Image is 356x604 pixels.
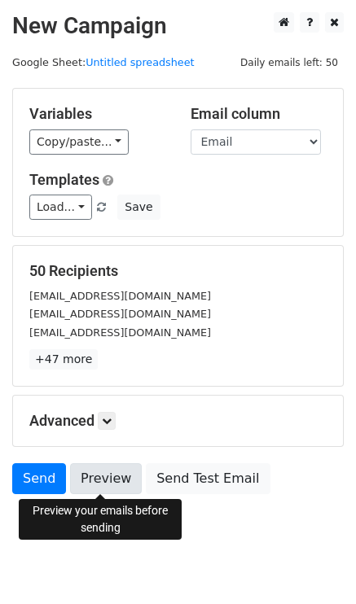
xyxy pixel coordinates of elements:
div: Preview your emails before sending [19,499,182,540]
a: Send Test Email [146,463,270,494]
iframe: Chat Widget [275,526,356,604]
a: Send [12,463,66,494]
div: 聊天小组件 [275,526,356,604]
h5: Advanced [29,412,327,430]
h2: New Campaign [12,12,344,40]
h5: Email column [191,105,327,123]
a: Daily emails left: 50 [235,56,344,68]
span: Daily emails left: 50 [235,54,344,72]
small: [EMAIL_ADDRESS][DOMAIN_NAME] [29,326,211,339]
a: Preview [70,463,142,494]
a: Templates [29,171,99,188]
button: Save [117,195,160,220]
small: [EMAIL_ADDRESS][DOMAIN_NAME] [29,308,211,320]
a: Load... [29,195,92,220]
a: Copy/paste... [29,129,129,155]
h5: Variables [29,105,166,123]
small: Google Sheet: [12,56,195,68]
h5: 50 Recipients [29,262,327,280]
small: [EMAIL_ADDRESS][DOMAIN_NAME] [29,290,211,302]
a: Untitled spreadsheet [86,56,194,68]
a: +47 more [29,349,98,370]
